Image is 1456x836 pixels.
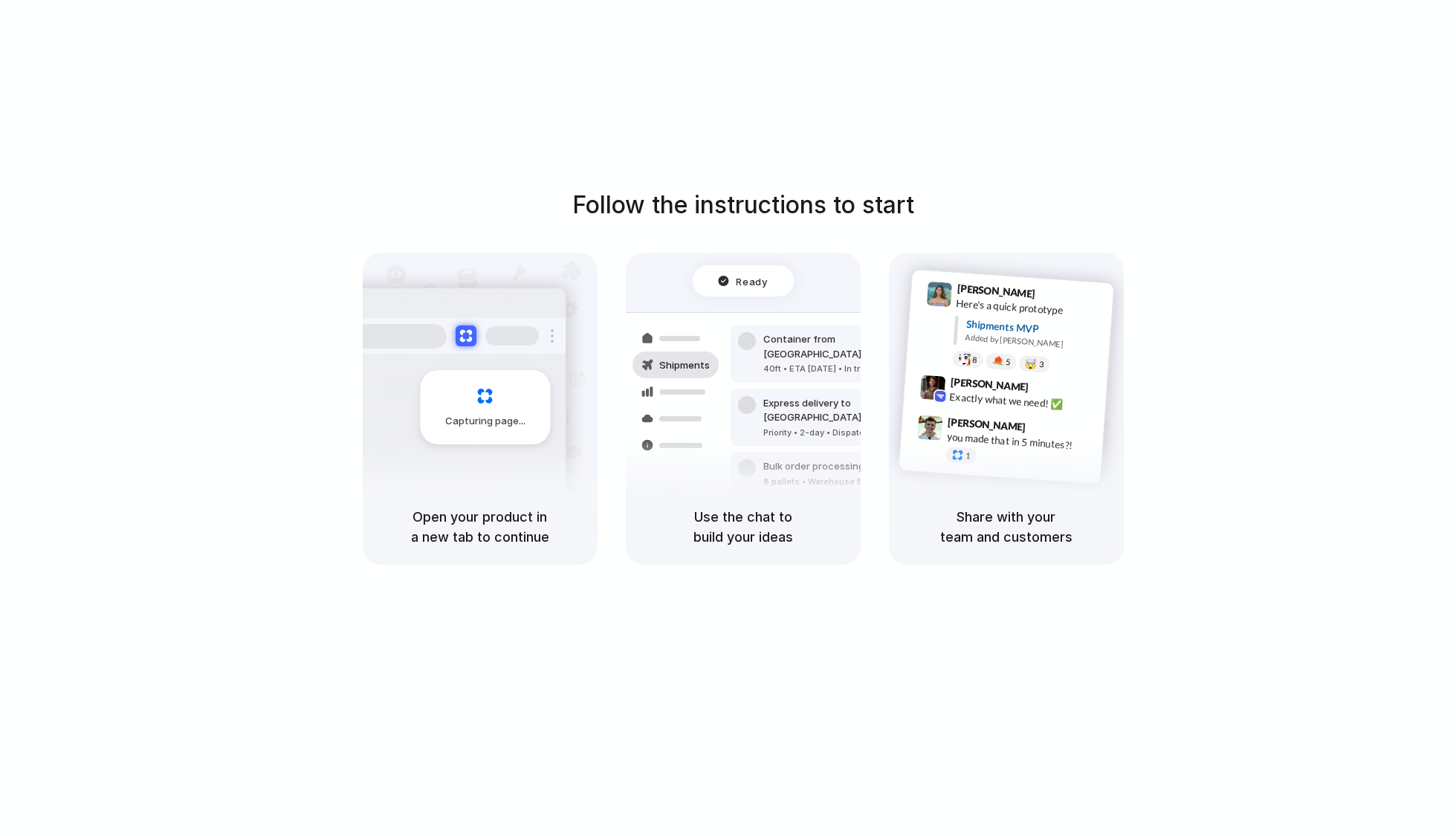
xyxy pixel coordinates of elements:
div: Container from [GEOGRAPHIC_DATA] [763,332,924,361]
span: 9:42 AM [1032,381,1063,399]
div: Exactly what we need! ✅ [949,389,1098,415]
span: 5 [1005,358,1010,366]
h5: Use the chat to build your ideas [644,507,843,547]
span: 9:47 AM [1030,421,1061,438]
span: 3 [1038,360,1044,369]
div: you made that in 5 minutes?! [946,429,1095,454]
div: 🤯 [1024,358,1037,369]
div: Priority • 2-day • Dispatched [763,427,924,439]
span: 8 [971,356,977,364]
span: [PERSON_NAME] [950,374,1029,395]
div: 8 pallets • Warehouse B • Packed [763,476,902,488]
div: Shipments MVP [965,317,1103,341]
span: [PERSON_NAME] [957,280,1035,302]
h5: Open your product in a new tab to continue [381,507,580,547]
span: Shipments [659,358,710,373]
span: Ready [736,273,767,288]
div: Added by [PERSON_NAME] [965,331,1101,353]
span: 1 [965,452,970,460]
h1: Follow the instructions to start [572,187,914,223]
div: Bulk order processing [763,459,902,474]
div: Here's a quick prototype [955,296,1104,321]
span: 9:41 AM [1039,288,1070,305]
h5: Share with your team and customers [907,507,1106,547]
div: 40ft • ETA [DATE] • In transit [763,363,924,375]
span: [PERSON_NAME] [947,414,1026,435]
div: Express delivery to [GEOGRAPHIC_DATA] [763,396,924,425]
span: Capturing page [445,414,528,429]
